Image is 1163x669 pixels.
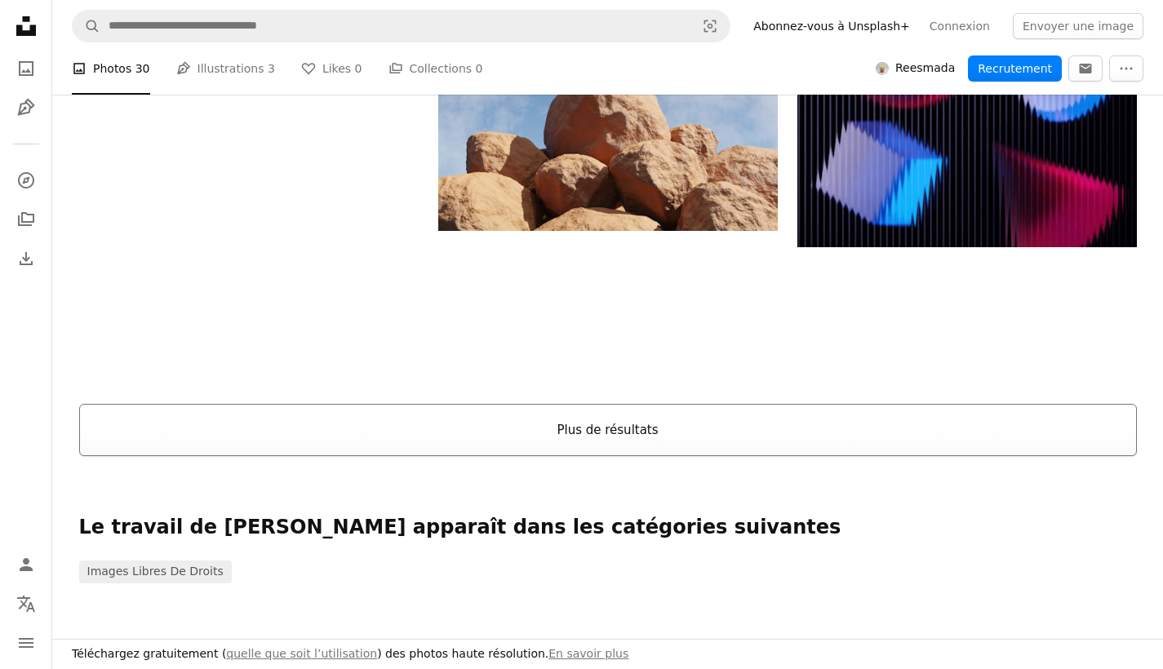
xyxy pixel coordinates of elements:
[388,42,483,95] a: Collections 0
[438,102,778,117] a: Des rochers empilés contre un ciel bleu nuageux.
[355,60,362,78] span: 0
[690,11,730,42] button: Recherche de visuels
[744,13,920,39] a: Abonnez-vous à Unsplash+
[10,587,42,620] button: Langue
[226,647,377,660] a: quelle que soit l’utilisation
[10,91,42,124] a: Illustrations
[79,404,1137,456] button: Plus de résultats
[72,10,730,42] form: Rechercher des visuels sur tout le site
[895,60,955,77] span: Reesmada
[10,548,42,581] a: Connexion / S’inscrire
[10,52,42,85] a: Photos
[79,560,232,583] a: Images libres de droits
[1068,55,1103,82] button: Message Reesmada
[10,627,42,659] button: Menu
[72,646,628,662] h3: Téléchargez gratuitement ( ) des photos haute résolution.
[920,13,1000,39] a: Connexion
[1109,55,1143,82] button: Plus d’actions
[301,42,362,95] a: Likes 0
[797,118,1137,133] a: Des formes abstraites et colorées sur des lignes verticales noires.
[10,203,42,236] a: Collections
[10,10,42,46] a: Accueil — Unsplash
[548,647,628,660] a: En savoir plus
[1013,13,1143,39] button: Envoyer une image
[797,5,1137,247] img: Des formes abstraites et colorées sur des lignes verticales noires.
[268,60,275,78] span: 3
[73,11,100,42] button: Rechercher sur Unsplash
[968,55,1062,82] button: Recrutement
[176,42,275,95] a: Illustrations 3
[476,60,483,78] span: 0
[79,515,1137,541] p: Le travail de [PERSON_NAME] apparaît dans les catégories suivantes
[876,62,889,75] img: Avatar de l’utilisateur Reesmada
[10,164,42,197] a: Explorer
[10,242,42,275] a: Historique de téléchargement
